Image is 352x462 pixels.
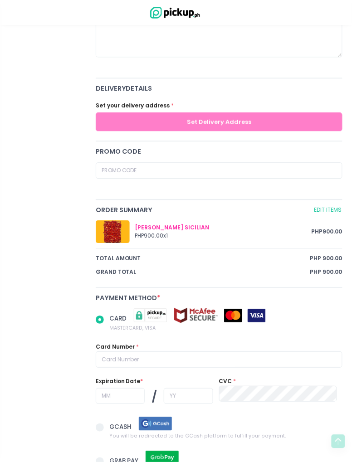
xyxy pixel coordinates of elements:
[314,205,342,215] a: Edit Items
[109,423,133,431] span: GCASH
[96,162,342,179] input: Promo Code
[147,6,201,19] img: logo
[310,254,342,263] span: PHP 900.00
[128,307,173,323] img: pickupsecure
[312,228,342,236] span: PHP 900.00
[96,268,310,276] span: Grand total
[96,377,143,385] label: Expiration Date
[135,232,312,240] div: PHP 900.00 x 1
[109,323,266,332] span: MASTERCARD, VISA
[109,315,128,323] span: CARD
[164,388,213,404] input: YY
[96,84,342,94] span: delivery Details
[248,309,266,322] img: visa
[152,388,157,405] span: /
[96,293,342,303] div: Payment Method
[96,112,342,131] button: Set Delivery Address
[96,147,342,157] div: Promo code
[109,432,286,440] span: You will be redirected to the GCash platform to fulfill your payment.
[96,388,145,404] input: MM
[224,309,242,322] img: mastercard
[173,307,219,323] img: mcafee-secure
[135,224,312,232] div: [PERSON_NAME] SICILIAN
[96,205,313,215] span: Order Summary
[219,377,232,385] label: CVC
[96,102,170,110] label: Set your delivery address
[133,416,178,432] img: gcash
[310,268,342,276] span: PHP 900.00
[96,254,310,263] span: total amount
[96,343,135,351] label: Card Number
[96,351,342,368] input: Card Number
